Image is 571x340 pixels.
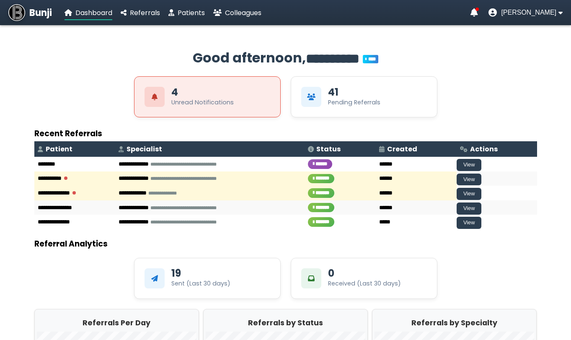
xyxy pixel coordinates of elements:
a: Patients [168,8,205,18]
button: View [457,188,482,200]
div: Received (Last 30 days) [328,279,401,288]
div: View Pending Referrals [291,76,437,117]
span: Patients [178,8,205,18]
a: Colleagues [213,8,261,18]
button: View [457,202,482,215]
a: Notifications [470,8,478,17]
div: View Unread Notifications [134,76,281,117]
th: Patient [34,141,115,157]
h3: Referral Analytics [34,238,537,250]
span: You’re on Plus! [363,55,378,63]
div: 0Received (Last 30 days) [291,258,437,299]
a: Referrals [121,8,160,18]
th: Specialist [115,141,305,157]
div: 19Sent (Last 30 days) [134,258,281,299]
h2: Referrals by Status [206,317,365,328]
div: Pending Referrals [328,98,380,107]
button: View [457,174,482,186]
span: Bunji [29,6,52,20]
button: View [457,217,482,229]
th: Created [376,141,457,157]
h2: Referrals by Specialty [375,317,534,328]
div: 41 [328,87,338,97]
div: 0 [328,268,334,278]
h2: Good afternoon, [34,48,537,68]
div: Unread Notifications [171,98,234,107]
button: View [457,159,482,171]
th: Actions [457,141,537,157]
a: Dashboard [65,8,112,18]
button: User menu [488,8,563,17]
th: Status [305,141,376,157]
span: Dashboard [75,8,112,18]
span: [PERSON_NAME] [501,9,556,16]
div: 19 [171,268,181,278]
div: Sent (Last 30 days) [171,279,230,288]
span: Colleagues [225,8,261,18]
h3: Recent Referrals [34,127,537,140]
h2: Referrals Per Day [37,317,196,328]
div: 4 [171,87,178,97]
img: Bunji Dental Referral Management [8,4,25,21]
span: Referrals [130,8,160,18]
a: Bunji [8,4,52,21]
